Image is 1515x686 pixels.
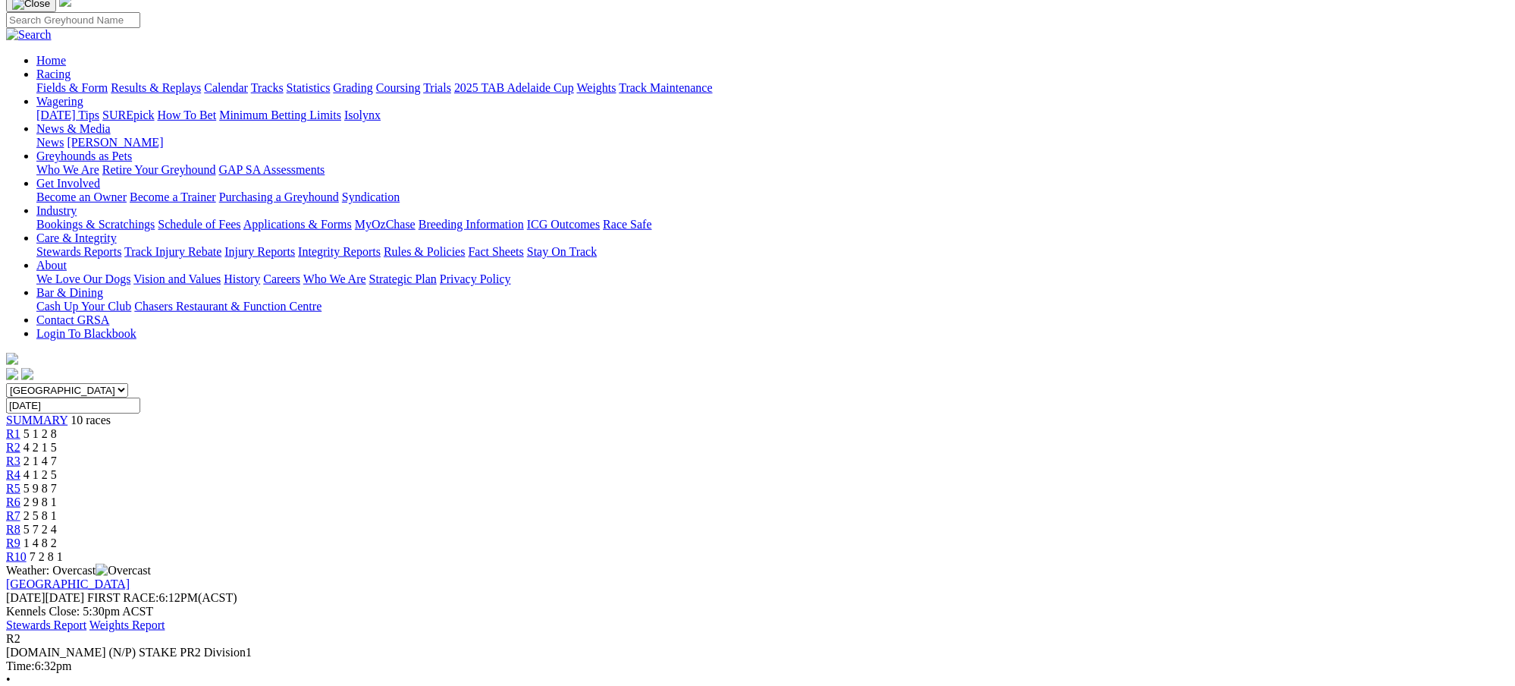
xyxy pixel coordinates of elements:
[469,245,524,258] a: Fact Sheets
[6,455,20,467] a: R3
[6,659,1509,673] div: 6:32pm
[224,272,260,285] a: History
[440,272,511,285] a: Privacy Policy
[36,286,103,299] a: Bar & Dining
[36,163,1509,177] div: Greyhounds as Pets
[36,177,100,190] a: Get Involved
[102,109,154,121] a: SUREpick
[36,81,1509,95] div: Racing
[36,272,130,285] a: We Love Our Dogs
[303,272,366,285] a: Who We Are
[24,427,57,440] span: 5 1 2 8
[6,509,20,522] a: R7
[577,81,616,94] a: Weights
[619,81,713,94] a: Track Maintenance
[219,109,341,121] a: Minimum Betting Limits
[87,591,158,604] span: FIRST RACE:
[36,190,127,203] a: Become an Owner
[6,427,20,440] a: R1
[334,81,373,94] a: Grading
[36,190,1509,204] div: Get Involved
[527,218,600,231] a: ICG Outcomes
[36,245,121,258] a: Stewards Reports
[344,109,381,121] a: Isolynx
[36,95,83,108] a: Wagering
[30,550,63,563] span: 7 2 8 1
[24,455,57,467] span: 2 1 4 7
[36,218,155,231] a: Bookings & Scratchings
[36,313,109,326] a: Contact GRSA
[6,618,86,631] a: Stewards Report
[36,122,111,135] a: News & Media
[6,673,11,686] span: •
[21,368,33,380] img: twitter.svg
[204,81,248,94] a: Calendar
[6,468,20,481] a: R4
[67,136,163,149] a: [PERSON_NAME]
[36,68,71,80] a: Racing
[376,81,421,94] a: Coursing
[251,81,284,94] a: Tracks
[6,12,140,28] input: Search
[133,272,221,285] a: Vision and Values
[454,81,574,94] a: 2025 TAB Adelaide Cup
[224,245,295,258] a: Injury Reports
[36,327,136,340] a: Login To Blackbook
[369,272,437,285] a: Strategic Plan
[6,496,20,508] a: R6
[124,245,221,258] a: Track Injury Rebate
[6,414,67,426] a: SUMMARY
[6,28,52,42] img: Search
[6,441,20,454] a: R2
[36,163,99,176] a: Who We Are
[419,218,524,231] a: Breeding Information
[6,605,1509,618] div: Kennels Close: 5:30pm ACST
[134,300,322,313] a: Chasers Restaurant & Function Centre
[24,441,57,454] span: 4 2 1 5
[36,272,1509,286] div: About
[355,218,416,231] a: MyOzChase
[36,259,67,272] a: About
[71,414,111,426] span: 10 races
[24,482,57,495] span: 5 9 8 7
[6,591,84,604] span: [DATE]
[36,245,1509,259] div: Care & Integrity
[298,245,381,258] a: Integrity Reports
[24,523,57,536] span: 5 7 2 4
[36,109,99,121] a: [DATE] Tips
[36,231,117,244] a: Care & Integrity
[6,550,27,563] a: R10
[36,81,108,94] a: Fields & Form
[6,482,20,495] a: R5
[96,564,151,577] img: Overcast
[423,81,451,94] a: Trials
[36,136,1509,149] div: News & Media
[24,496,57,508] span: 2 9 8 1
[6,368,18,380] img: facebook.svg
[6,646,1509,659] div: [DOMAIN_NAME] (N/P) STAKE PR2 Division1
[263,272,300,285] a: Careers
[6,537,20,549] a: R9
[243,218,352,231] a: Applications & Forms
[6,353,18,365] img: logo-grsa-white.png
[158,218,240,231] a: Schedule of Fees
[130,190,216,203] a: Become a Trainer
[219,190,339,203] a: Purchasing a Greyhound
[36,218,1509,231] div: Industry
[36,300,131,313] a: Cash Up Your Club
[36,204,77,217] a: Industry
[527,245,597,258] a: Stay On Track
[6,577,130,590] a: [GEOGRAPHIC_DATA]
[158,109,217,121] a: How To Bet
[6,523,20,536] span: R8
[219,163,325,176] a: GAP SA Assessments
